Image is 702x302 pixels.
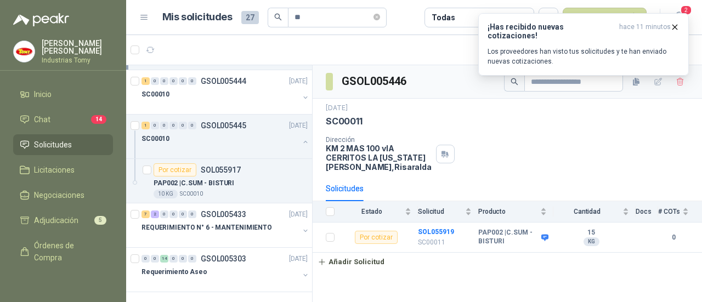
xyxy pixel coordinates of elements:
[478,229,539,246] b: PAP002 | C.SUM - BISTURI
[141,255,150,263] div: 0
[141,122,150,129] div: 1
[478,201,553,223] th: Producto
[160,122,168,129] div: 0
[289,254,308,264] p: [DATE]
[342,73,408,90] h3: GSOL005446
[14,41,35,62] img: Company Logo
[160,255,168,263] div: 14
[34,88,52,100] span: Inicio
[658,208,680,215] span: # COTs
[13,235,113,268] a: Órdenes de Compra
[201,166,241,174] p: SOL055917
[34,139,72,151] span: Solicitudes
[289,121,308,131] p: [DATE]
[154,190,178,198] div: 10 KG
[34,214,78,226] span: Adjudicación
[289,209,308,220] p: [DATE]
[141,208,310,243] a: 7 2 0 0 0 0 GSOL005433[DATE] REQUERIMIENTO N° 6 - MANTENIMIENTO
[636,201,658,223] th: Docs
[658,201,702,223] th: # COTs
[141,89,169,100] p: SC00010
[201,255,246,263] p: GSOL005303
[188,122,196,129] div: 0
[154,178,234,189] p: PAP002 | C.SUM - BISTURI
[141,223,272,233] p: REQUERIMIENTO N° 6 - MANTENIMIENTO
[373,14,380,20] span: close-circle
[274,13,282,21] span: search
[141,252,310,287] a: 0 0 14 0 0 0 GSOL005303[DATE] Requerimiento Aseo
[373,12,380,22] span: close-circle
[13,272,113,293] a: Remisiones
[313,253,389,271] button: Añadir Solicitud
[169,255,178,263] div: 0
[141,134,169,144] p: SC00010
[179,255,187,263] div: 0
[241,11,259,24] span: 27
[13,109,113,130] a: Chat14
[326,183,364,195] div: Solicitudes
[201,210,246,218] p: GSOL005433
[553,208,620,215] span: Cantidad
[488,22,615,40] h3: ¡Has recibido nuevas cotizaciones!
[179,77,187,85] div: 0
[418,201,478,223] th: Solicitud
[418,228,454,236] a: SOL055919
[141,267,207,277] p: Requerimiento Aseo
[151,210,159,218] div: 2
[563,8,647,27] button: Nueva solicitud
[169,122,178,129] div: 0
[432,12,455,24] div: Todas
[13,159,113,180] a: Licitaciones
[326,116,363,127] p: SC00011
[341,208,403,215] span: Estado
[553,201,636,223] th: Cantidad
[13,13,69,26] img: Logo peakr
[553,229,629,237] b: 15
[289,76,308,87] p: [DATE]
[326,103,348,113] p: [DATE]
[669,8,689,27] button: 2
[91,115,106,124] span: 14
[418,208,463,215] span: Solicitud
[180,190,203,198] p: SC00010
[188,255,196,263] div: 0
[658,232,689,243] b: 0
[94,216,106,225] span: 5
[326,144,432,172] p: KM 2 MAS 100 vIA CERRITOS LA [US_STATE] [PERSON_NAME] , Risaralda
[34,164,75,176] span: Licitaciones
[13,84,113,105] a: Inicio
[34,189,84,201] span: Negociaciones
[34,113,50,126] span: Chat
[169,77,178,85] div: 0
[169,210,178,218] div: 0
[179,122,187,129] div: 0
[154,163,196,176] div: Por cotizar
[151,122,159,129] div: 0
[151,77,159,85] div: 0
[619,22,671,40] span: hace 11 minutos
[478,13,689,76] button: ¡Has recibido nuevas cotizaciones!hace 11 minutos Los proveedores han visto tus solicitudes y te ...
[418,237,472,248] p: SC00011
[42,39,113,55] p: [PERSON_NAME] [PERSON_NAME]
[341,201,418,223] th: Estado
[141,75,310,110] a: 1 0 0 0 0 0 GSOL005444[DATE] SC00010
[126,159,312,203] a: Por cotizarSOL055917PAP002 |C.SUM - BISTURI10 KGSC00010
[584,237,599,246] div: KG
[188,210,196,218] div: 0
[162,9,233,25] h1: Mis solicitudes
[179,210,187,218] div: 0
[201,77,246,85] p: GSOL005444
[188,77,196,85] div: 0
[151,255,159,263] div: 0
[141,119,310,154] a: 1 0 0 0 0 0 GSOL005445[DATE] SC00010
[326,136,432,144] p: Dirección
[141,210,150,218] div: 7
[488,47,680,66] p: Los proveedores han visto tus solicitudes y te han enviado nuevas cotizaciones.
[13,134,113,155] a: Solicitudes
[160,210,168,218] div: 0
[201,122,246,129] p: GSOL005445
[313,253,702,271] a: Añadir Solicitud
[680,5,692,15] span: 2
[13,185,113,206] a: Negociaciones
